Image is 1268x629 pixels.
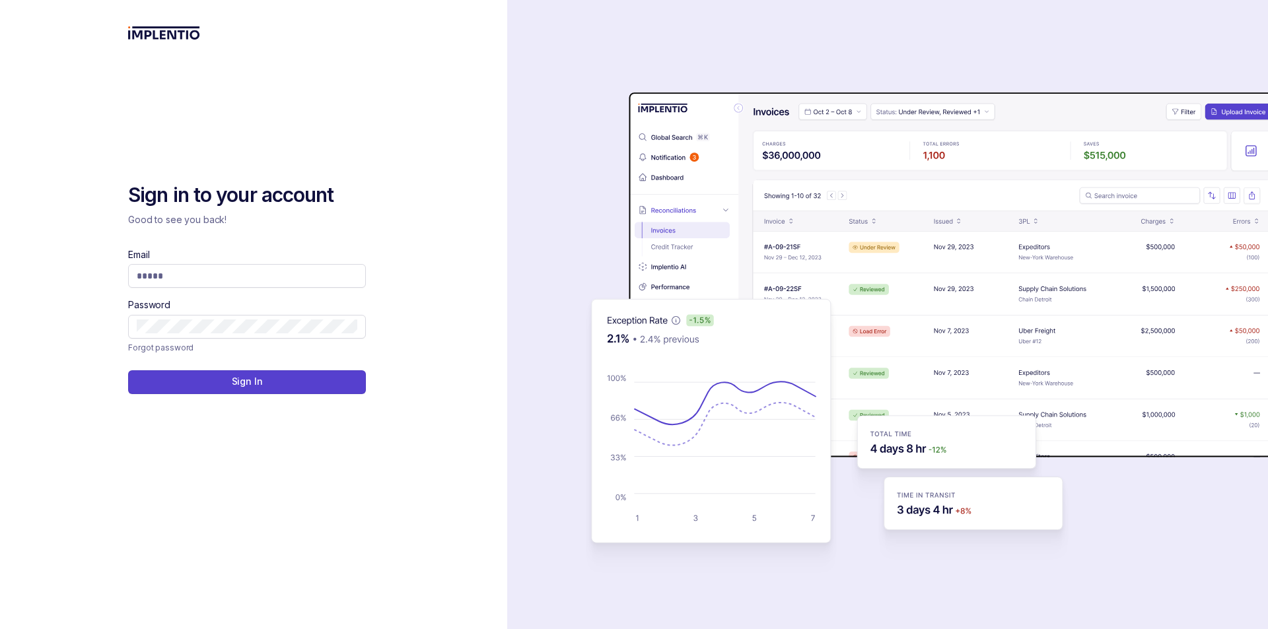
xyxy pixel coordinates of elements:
[128,213,366,226] p: Good to see you back!
[128,370,366,394] button: Sign In
[128,298,170,312] label: Password
[128,248,149,261] label: Email
[232,375,263,388] p: Sign In
[128,182,366,209] h2: Sign in to your account
[128,341,194,354] a: Link Forgot password
[128,26,200,40] img: logo
[128,341,194,354] p: Forgot password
